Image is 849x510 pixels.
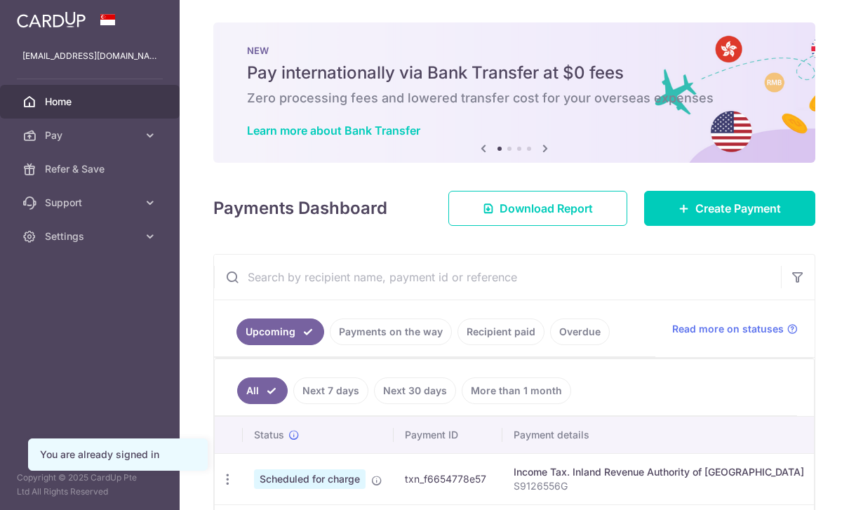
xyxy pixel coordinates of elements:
[672,322,784,336] span: Read more on statuses
[214,255,781,300] input: Search by recipient name, payment id or reference
[374,377,456,404] a: Next 30 days
[462,377,571,404] a: More than 1 month
[254,469,366,489] span: Scheduled for charge
[247,45,782,56] p: NEW
[22,49,157,63] p: [EMAIL_ADDRESS][DOMAIN_NAME]
[394,453,502,504] td: txn_f6654778e57
[448,191,627,226] a: Download Report
[213,22,815,163] img: Bank transfer banner
[254,428,284,442] span: Status
[293,377,368,404] a: Next 7 days
[45,95,138,109] span: Home
[457,318,544,345] a: Recipient paid
[695,200,781,217] span: Create Payment
[247,62,782,84] h5: Pay internationally via Bank Transfer at $0 fees
[502,417,815,453] th: Payment details
[45,229,138,243] span: Settings
[236,318,324,345] a: Upcoming
[500,200,593,217] span: Download Report
[45,196,138,210] span: Support
[672,322,798,336] a: Read more on statuses
[247,90,782,107] h6: Zero processing fees and lowered transfer cost for your overseas expenses
[644,191,815,226] a: Create Payment
[213,196,387,221] h4: Payments Dashboard
[550,318,610,345] a: Overdue
[40,448,196,462] div: You are already signed in
[45,162,138,176] span: Refer & Save
[514,465,804,479] div: Income Tax. Inland Revenue Authority of [GEOGRAPHIC_DATA]
[330,318,452,345] a: Payments on the way
[514,479,804,493] p: S9126556G
[237,377,288,404] a: All
[45,128,138,142] span: Pay
[17,11,86,28] img: CardUp
[394,417,502,453] th: Payment ID
[247,123,420,137] a: Learn more about Bank Transfer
